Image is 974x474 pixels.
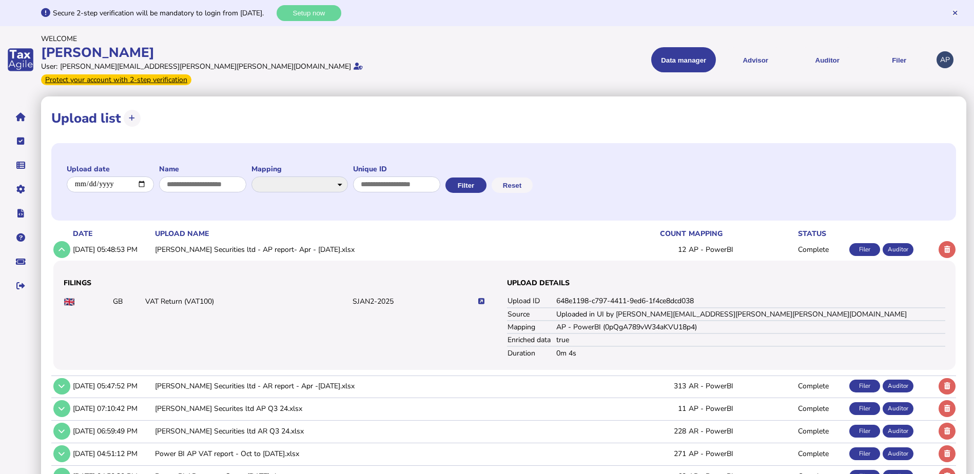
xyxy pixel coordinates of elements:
[112,295,144,308] td: GB
[492,177,533,193] button: Reset
[939,378,956,395] button: Delete upload
[41,74,191,85] div: From Oct 1, 2025, 2-step verification will be required to login. Set it up now...
[153,239,620,260] td: [PERSON_NAME] Securities ltd - AP report- Apr - [DATE].xlsx
[71,421,153,442] td: [DATE] 06:59:49 PM
[53,241,70,258] button: Show/hide row detail
[951,9,959,16] button: Hide message
[71,228,153,239] th: date
[10,251,31,272] button: Raise a support ticket
[796,228,847,239] th: status
[687,443,796,464] td: AP - PowerBI
[153,398,620,419] td: [PERSON_NAME] Securites ltd AP Q3 24.xlsx
[723,47,788,72] button: Shows a dropdown of VAT Advisor options
[796,398,847,419] td: Complete
[556,308,945,321] td: Uploaded in UI by [PERSON_NAME][EMAIL_ADDRESS][PERSON_NAME][PERSON_NAME][DOMAIN_NAME]
[883,380,913,392] div: Auditor
[71,376,153,397] td: [DATE] 05:47:52 PM
[41,44,484,62] div: [PERSON_NAME]
[60,62,351,71] div: [PERSON_NAME][EMAIL_ADDRESS][PERSON_NAME][PERSON_NAME][DOMAIN_NAME]
[687,421,796,442] td: AR - PowerBI
[796,239,847,260] td: Complete
[10,203,31,224] button: Developer hub links
[849,402,880,415] div: Filer
[620,421,687,442] td: 228
[153,228,620,239] th: upload name
[41,62,57,71] div: User:
[507,278,945,288] h3: Upload details
[507,321,556,333] td: Mapping
[939,241,956,258] button: Delete upload
[507,333,556,346] td: Enriched data
[67,164,154,174] label: Upload date
[71,398,153,419] td: [DATE] 07:10:42 PM
[153,443,620,464] td: Power BI AP VAT report - Oct to [DATE].xlsx
[620,228,687,239] th: count
[939,445,956,462] button: Delete upload
[883,243,913,256] div: Auditor
[16,165,25,166] i: Data manager
[687,376,796,397] td: AR - PowerBI
[277,5,341,21] button: Setup now
[867,47,931,72] button: Filer
[687,228,796,239] th: mapping
[354,63,363,70] i: Email verified
[64,298,74,306] img: GB flag
[10,179,31,200] button: Manage settings
[883,402,913,415] div: Auditor
[10,130,31,152] button: Tasks
[939,423,956,440] button: Delete upload
[556,295,945,308] td: 648e1198-c797-4411-9ed6-1f4ce8dcd038
[849,447,880,460] div: Filer
[64,278,502,288] h3: Filings
[849,380,880,392] div: Filer
[883,447,913,460] div: Auditor
[937,51,953,68] div: Profile settings
[796,421,847,442] td: Complete
[10,106,31,128] button: Home
[620,443,687,464] td: 271
[352,295,477,308] td: SJAN2-2025
[849,243,880,256] div: Filer
[796,443,847,464] td: Complete
[687,398,796,419] td: AP - PowerBI
[687,239,796,260] td: AP - PowerBI
[507,308,556,321] td: Source
[53,8,274,18] div: Secure 2-step verification will be mandatory to login from [DATE].
[10,154,31,176] button: Data manager
[849,425,880,438] div: Filer
[883,425,913,438] div: Auditor
[153,421,620,442] td: [PERSON_NAME] Securities ltd AR Q3 24.xlsx
[620,239,687,260] td: 12
[556,321,945,333] td: AP - PowerBI (0pQgA789vW34aKVU18p4)
[620,376,687,397] td: 313
[651,47,716,72] button: Shows a dropdown of Data manager options
[507,346,556,359] td: Duration
[159,164,246,174] label: Name
[145,295,353,308] td: VAT Return (VAT100)
[251,164,348,174] label: Mapping
[445,177,486,193] button: Filter
[10,275,31,297] button: Sign out
[53,378,70,395] button: Show/hide row detail
[71,239,153,260] td: [DATE] 05:48:53 PM
[620,398,687,419] td: 11
[41,34,484,44] div: Welcome
[153,376,620,397] td: [PERSON_NAME] Securities ltd - AR report - Apr -[DATE].xlsx
[556,346,945,359] td: 0m 4s
[939,400,956,417] button: Delete upload
[489,47,932,72] menu: navigate products
[124,110,141,127] button: Upload transactions
[796,376,847,397] td: Complete
[71,443,153,464] td: [DATE] 04:51:12 PM
[53,400,70,417] button: Show/hide row detail
[507,295,556,308] td: Upload ID
[353,164,440,174] label: Unique ID
[795,47,860,72] button: Auditor
[53,423,70,440] button: Show/hide row detail
[10,227,31,248] button: Help pages
[53,445,70,462] button: Show/hide row detail
[51,109,121,127] h1: Upload list
[556,333,945,346] td: true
